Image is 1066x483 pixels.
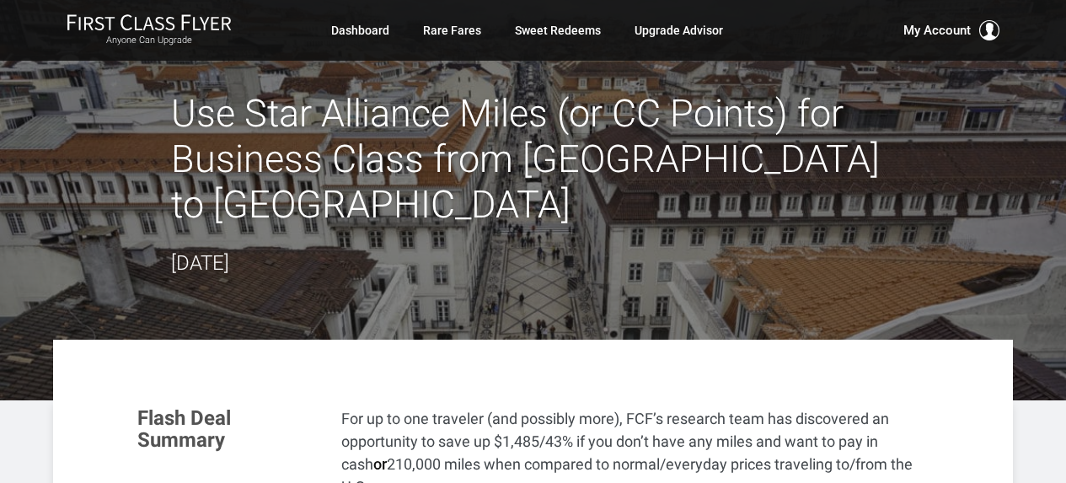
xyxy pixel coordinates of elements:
strong: or [373,455,387,473]
a: Rare Fares [423,15,481,46]
time: [DATE] [171,251,229,275]
a: Upgrade Advisor [635,15,723,46]
h2: Use Star Alliance Miles (or CC Points) for Business Class from [GEOGRAPHIC_DATA] to [GEOGRAPHIC_D... [171,91,896,228]
small: Anyone Can Upgrade [67,35,232,46]
img: First Class Flyer [67,13,232,31]
a: Dashboard [331,15,389,46]
h3: Flash Deal Summary [137,407,316,452]
a: First Class FlyerAnyone Can Upgrade [67,13,232,47]
a: Sweet Redeems [515,15,601,46]
span: My Account [903,20,971,40]
button: My Account [903,20,999,40]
